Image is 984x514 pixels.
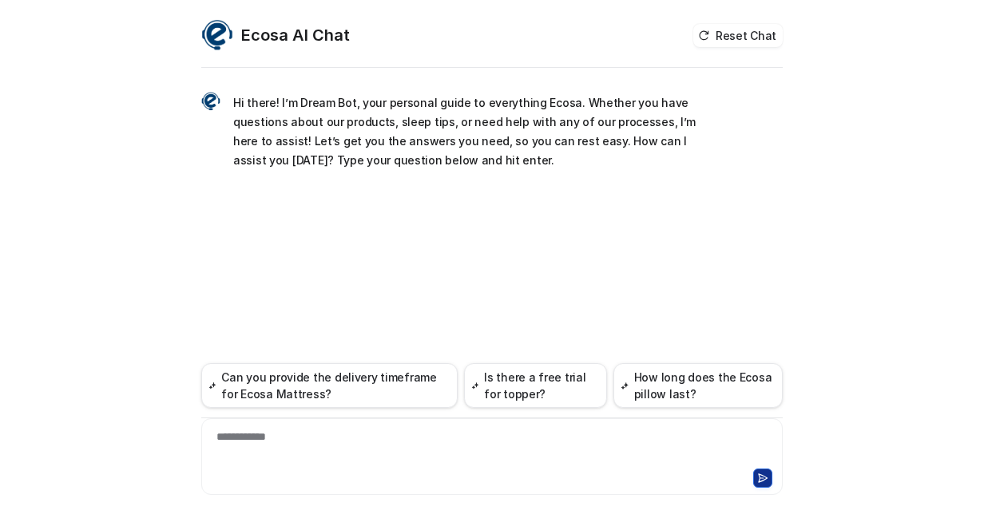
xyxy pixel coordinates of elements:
[241,24,350,46] h2: Ecosa AI Chat
[464,363,607,408] button: Is there a free trial for topper?
[233,93,700,170] p: Hi there! I’m Dream Bot, your personal guide to everything Ecosa. Whether you have questions abou...
[201,363,458,408] button: Can you provide the delivery timeframe for Ecosa Mattress?
[613,363,783,408] button: How long does the Ecosa pillow last?
[201,19,233,51] img: Widget
[693,24,783,47] button: Reset Chat
[201,92,220,111] img: Widget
